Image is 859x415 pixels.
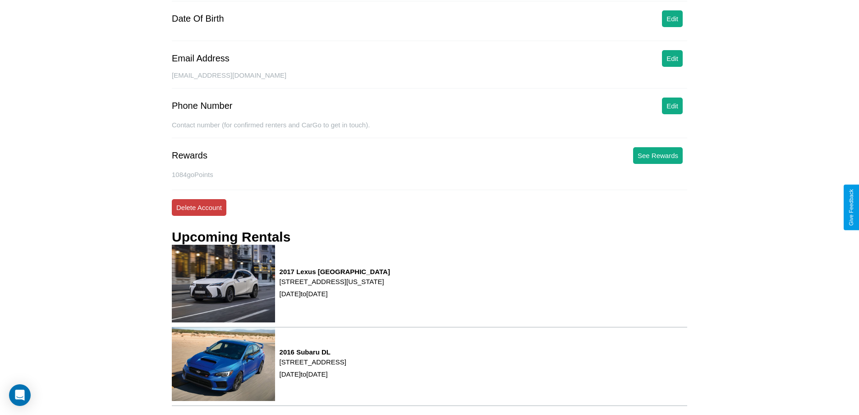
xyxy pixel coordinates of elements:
h3: 2017 Lexus [GEOGRAPHIC_DATA] [280,268,390,275]
p: [STREET_ADDRESS][US_STATE] [280,275,390,288]
div: Open Intercom Messenger [9,384,31,406]
img: rental [172,327,275,401]
div: Email Address [172,53,230,64]
div: [EMAIL_ADDRESS][DOMAIN_NAME] [172,71,687,89]
div: Contact number (for confirmed renters and CarGo to get in touch). [172,121,687,138]
p: 1084 goPoints [172,168,687,181]
p: [DATE] to [DATE] [280,368,346,380]
button: Edit [662,50,683,67]
p: [STREET_ADDRESS] [280,356,346,368]
h3: Upcoming Rentals [172,229,290,245]
div: Phone Number [172,101,233,111]
button: Delete Account [172,199,226,216]
h3: 2016 Subaru DL [280,348,346,356]
div: Give Feedback [848,189,854,226]
button: See Rewards [633,147,683,164]
div: Date Of Birth [172,14,224,24]
p: [DATE] to [DATE] [280,288,390,300]
img: rental [172,245,275,322]
div: Rewards [172,150,207,161]
button: Edit [662,98,683,114]
button: Edit [662,10,683,27]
